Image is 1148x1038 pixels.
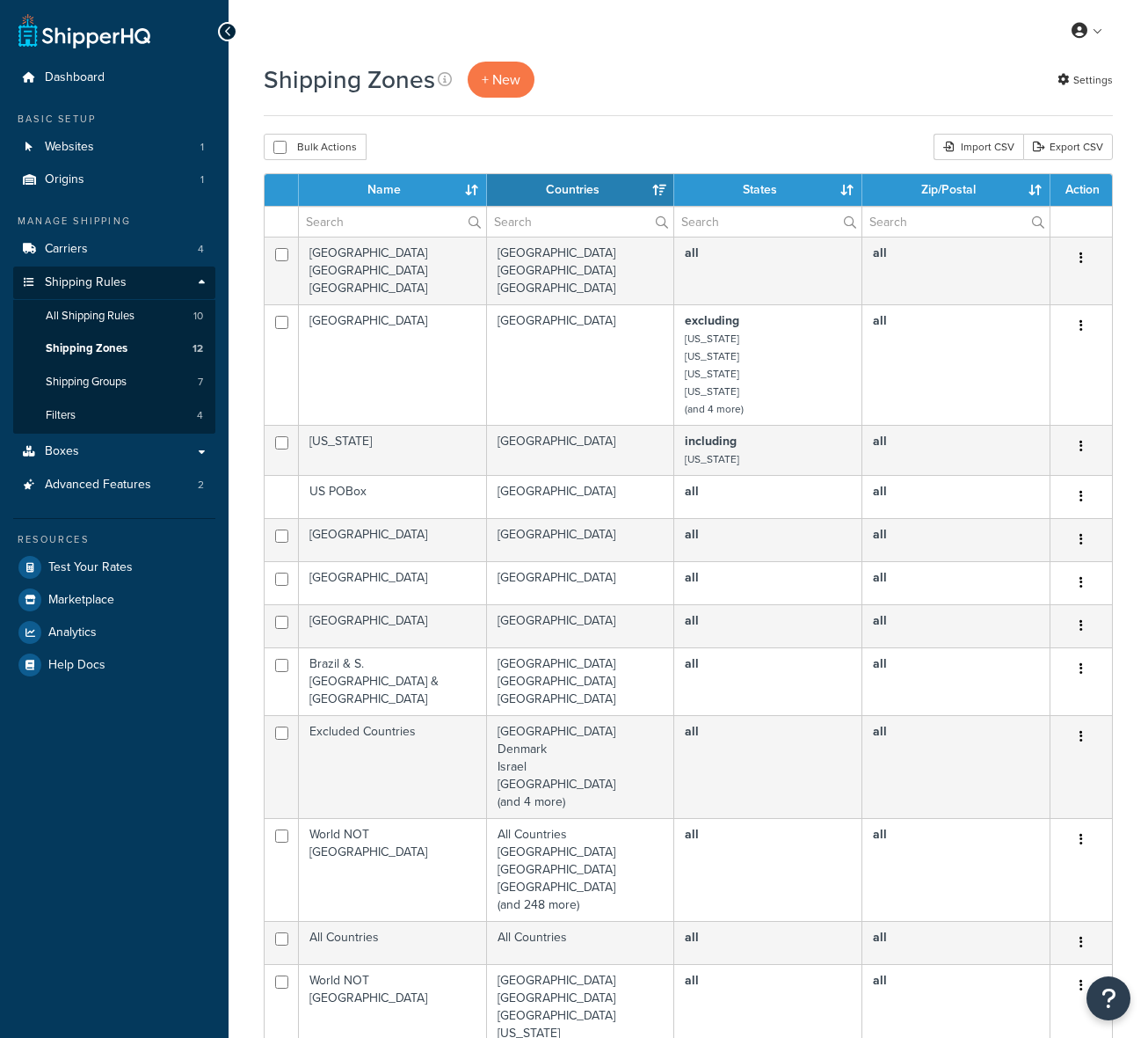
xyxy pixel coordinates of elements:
small: [US_STATE] [685,331,739,347]
b: all [873,311,887,330]
b: all [873,928,887,947]
td: [GEOGRAPHIC_DATA] [GEOGRAPHIC_DATA] [GEOGRAPHIC_DATA] [487,647,675,715]
li: Analytics [13,617,215,648]
a: Shipping Rules [13,267,215,299]
small: (and 4 more) [685,401,744,417]
a: Export CSV [1023,134,1113,160]
li: Websites [13,131,215,164]
th: States: activate to sort column ascending [674,174,862,206]
small: [US_STATE] [685,348,739,364]
div: Manage Shipping [13,214,215,229]
a: Shipping Zones 12 [13,333,215,365]
td: [GEOGRAPHIC_DATA] [299,518,487,561]
small: [US_STATE] [685,384,739,399]
a: Websites 1 [13,131,215,164]
span: Shipping Rules [45,275,127,290]
b: all [873,722,887,741]
h1: Shipping Zones [264,62,435,97]
a: Shipping Groups 7 [13,366,215,398]
small: [US_STATE] [685,451,739,467]
th: Countries: activate to sort column ascending [487,174,675,206]
a: Boxes [13,435,215,468]
b: all [873,568,887,587]
a: Test Your Rates [13,552,215,583]
li: Carriers [13,233,215,266]
a: Help Docs [13,649,215,681]
span: Help Docs [48,658,105,673]
b: all [685,722,699,741]
a: Filters 4 [13,399,215,432]
input: Search [299,207,486,237]
b: all [685,825,699,844]
span: Origins [45,172,84,187]
b: excluding [685,311,739,330]
a: Origins 1 [13,164,215,196]
small: [US_STATE] [685,366,739,382]
b: all [685,525,699,544]
span: 7 [198,375,203,390]
span: 10 [193,309,203,324]
td: [GEOGRAPHIC_DATA] [GEOGRAPHIC_DATA] [GEOGRAPHIC_DATA] [299,237,487,304]
li: All Shipping Rules [13,300,215,333]
span: 4 [198,242,204,257]
input: Search [862,207,1050,237]
b: all [685,482,699,501]
a: Carriers 4 [13,233,215,266]
b: all [873,432,887,450]
b: all [873,971,887,990]
b: all [873,482,887,501]
td: [GEOGRAPHIC_DATA] [299,304,487,425]
td: US POBox [299,475,487,518]
td: [GEOGRAPHIC_DATA] [487,518,675,561]
td: [US_STATE] [299,425,487,475]
a: Settings [1057,68,1113,92]
button: Bulk Actions [264,134,367,160]
span: 1 [200,140,204,155]
td: [GEOGRAPHIC_DATA] Denmark Israel [GEOGRAPHIC_DATA] (and 4 more) [487,715,675,818]
td: [GEOGRAPHIC_DATA] [487,475,675,518]
td: [GEOGRAPHIC_DATA] [487,604,675,647]
th: Name: activate to sort column ascending [299,174,487,206]
b: all [873,525,887,544]
span: Boxes [45,444,79,459]
b: all [685,971,699,990]
span: Dashboard [45,70,105,85]
span: 1 [200,172,204,187]
span: Filters [46,408,76,423]
li: Shipping Groups [13,366,215,398]
input: Search [487,207,674,237]
a: + New [468,62,534,98]
div: Resources [13,532,215,547]
span: Analytics [48,625,97,640]
b: all [873,825,887,844]
li: Origins [13,164,215,196]
div: Basic Setup [13,112,215,127]
td: [GEOGRAPHIC_DATA] [299,561,487,604]
input: Search [674,207,861,237]
b: all [873,654,887,673]
span: Test Your Rates [48,560,133,575]
span: Advanced Features [45,478,151,493]
span: Websites [45,140,94,155]
span: Shipping Groups [46,375,127,390]
td: [GEOGRAPHIC_DATA] [487,561,675,604]
a: Dashboard [13,62,215,94]
b: all [685,244,699,262]
a: ShipperHQ Home [18,13,150,48]
a: Marketplace [13,584,215,616]
td: All Countries [487,921,675,964]
li: Shipping Rules [13,267,215,434]
span: Shipping Zones [46,341,127,356]
b: all [685,654,699,673]
a: All Shipping Rules 10 [13,300,215,333]
b: including [685,432,737,450]
td: Excluded Countries [299,715,487,818]
span: Marketplace [48,593,114,608]
td: World NOT [GEOGRAPHIC_DATA] [299,818,487,921]
td: Brazil & S. [GEOGRAPHIC_DATA] & [GEOGRAPHIC_DATA] [299,647,487,715]
span: 2 [198,478,204,493]
li: Shipping Zones [13,333,215,365]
